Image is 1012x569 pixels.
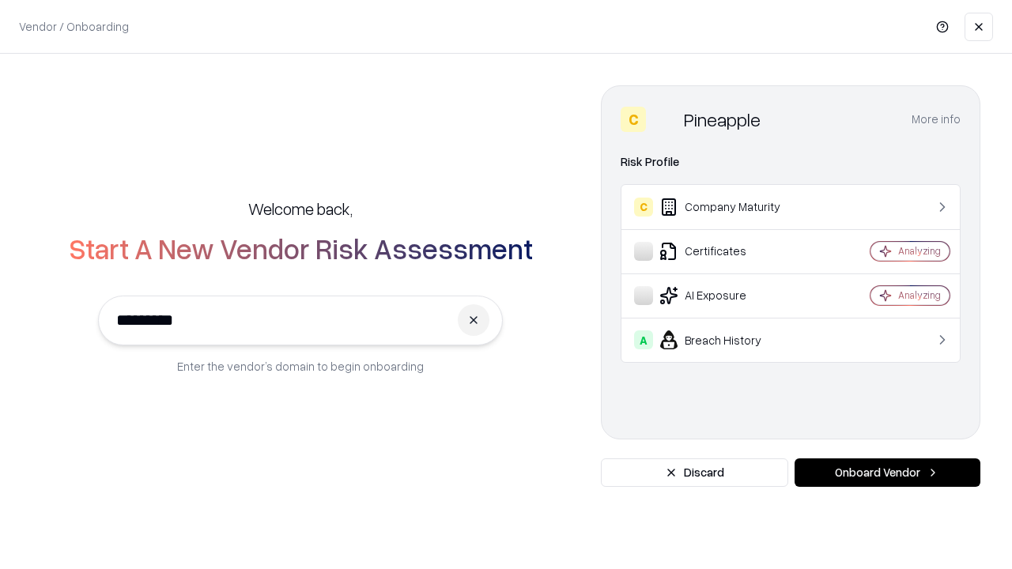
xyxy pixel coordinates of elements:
button: More info [912,105,961,134]
h5: Welcome back, [248,198,353,220]
div: Risk Profile [621,153,961,171]
p: Enter the vendor’s domain to begin onboarding [177,358,424,375]
button: Onboard Vendor [795,458,980,487]
div: Analyzing [898,244,941,258]
div: Analyzing [898,288,941,302]
div: Pineapple [684,107,761,132]
div: C [634,198,653,217]
h2: Start A New Vendor Risk Assessment [69,232,533,264]
div: A [634,330,653,349]
div: C [621,107,646,132]
div: Breach History [634,330,823,349]
div: Certificates [634,242,823,261]
img: Pineapple [652,107,678,132]
p: Vendor / Onboarding [19,18,129,35]
div: Company Maturity [634,198,823,217]
div: AI Exposure [634,286,823,305]
button: Discard [601,458,788,487]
